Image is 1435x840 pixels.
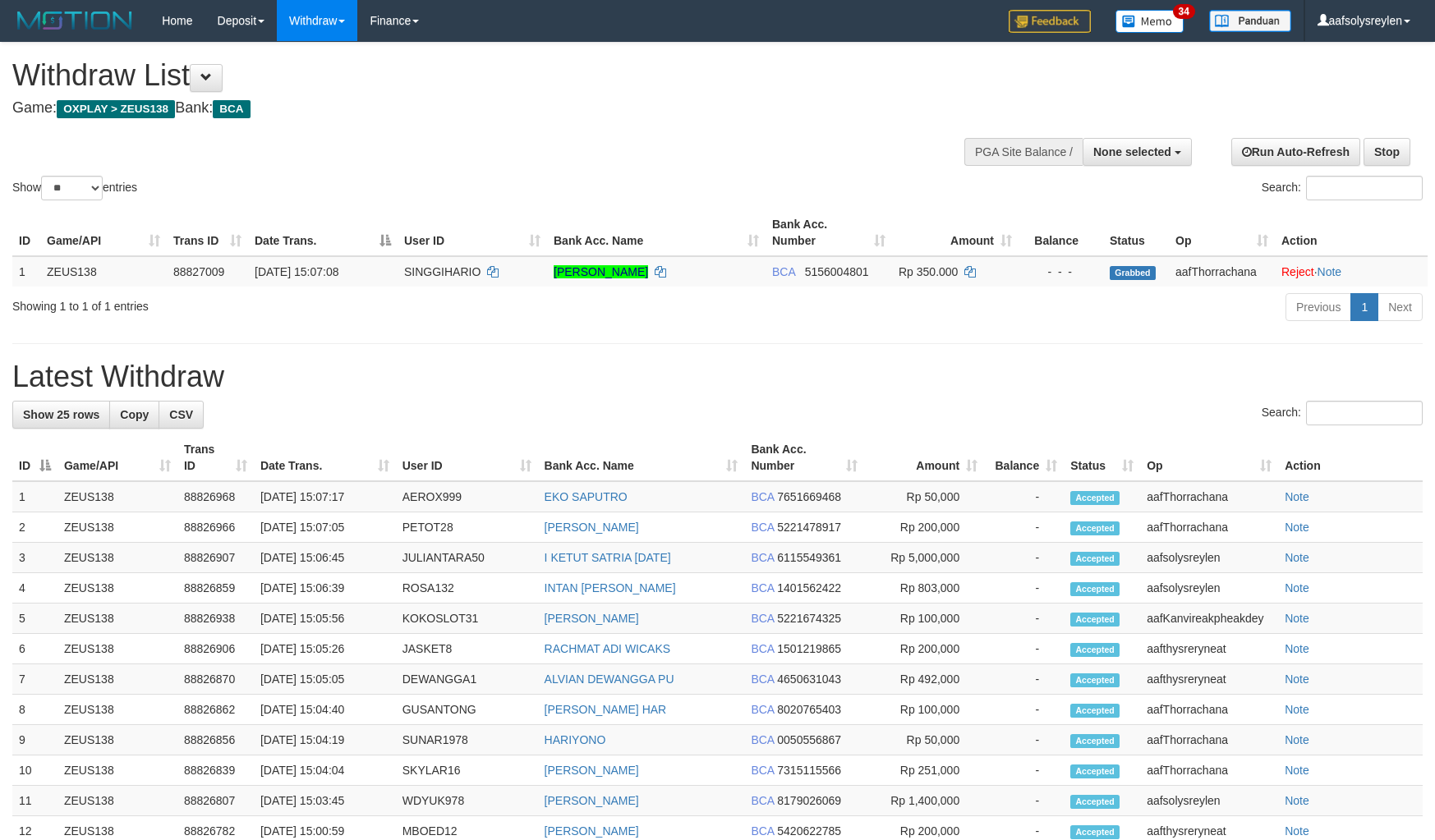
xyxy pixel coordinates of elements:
span: BCA [213,100,250,118]
span: BCA [772,265,795,278]
span: Accepted [1070,552,1120,566]
th: User ID: activate to sort column ascending [396,434,538,481]
td: ROSA132 [396,573,538,604]
a: [PERSON_NAME] [545,824,639,838]
td: - [984,634,1064,664]
td: Rp 100,000 [864,604,984,634]
img: panduan.png [1209,10,1291,32]
span: BCA [751,672,774,686]
td: - [984,604,1064,634]
td: - [984,512,1064,543]
span: Accepted [1070,521,1120,535]
span: Grabbed [1110,266,1156,280]
td: 88826906 [177,634,254,664]
span: BCA [751,642,774,655]
th: Bank Acc. Number: activate to sort column ascending [744,434,864,481]
td: ZEUS138 [57,634,177,664]
a: Note [1285,794,1309,807]
td: 4 [12,573,57,604]
span: CSV [169,408,193,421]
th: Op: activate to sort column ascending [1169,209,1275,256]
td: [DATE] 15:07:17 [254,481,396,512]
a: Note [1285,642,1309,655]
td: ZEUS138 [57,695,177,725]
td: WDYUK978 [396,786,538,816]
td: - [984,755,1064,786]
td: - [984,573,1064,604]
td: aafsolysreylen [1140,543,1278,573]
td: - [984,664,1064,695]
label: Show entries [12,176,137,200]
label: Search: [1262,176,1423,200]
td: 88826870 [177,664,254,695]
th: Game/API: activate to sort column ascending [57,434,177,481]
span: BCA [751,521,774,534]
td: ZEUS138 [57,543,177,573]
td: SUNAR1978 [396,725,538,755]
a: Note [1285,521,1309,534]
img: Feedback.jpg [1009,10,1091,33]
span: Copy 7315115566 to clipboard [777,764,841,777]
td: 11 [12,786,57,816]
a: [PERSON_NAME] HAR [545,703,667,716]
td: 8 [12,695,57,725]
input: Search: [1306,401,1423,425]
td: [DATE] 15:07:05 [254,512,396,543]
div: PGA Site Balance / [964,138,1083,166]
span: Copy [120,408,149,421]
td: Rp 1,400,000 [864,786,984,816]
th: Game/API: activate to sort column ascending [40,209,167,256]
div: Showing 1 to 1 of 1 entries [12,291,586,314]
a: Run Auto-Refresh [1231,138,1360,166]
span: BCA [751,551,774,564]
td: 88826968 [177,481,254,512]
td: aafthysreryneat [1140,634,1278,664]
span: Show 25 rows [23,408,99,421]
td: ZEUS138 [40,256,167,287]
span: Copy 4650631043 to clipboard [777,672,841,686]
td: [DATE] 15:04:19 [254,725,396,755]
span: Accepted [1070,673,1120,687]
td: 88826839 [177,755,254,786]
th: ID: activate to sort column descending [12,434,57,481]
td: aafsolysreylen [1140,786,1278,816]
th: Trans ID: activate to sort column ascending [177,434,254,481]
a: HARIYONO [545,733,606,746]
td: aafKanvireakpheakdey [1140,604,1278,634]
td: 1 [12,481,57,512]
th: User ID: activate to sort column ascending [398,209,547,256]
span: Copy 7651669468 to clipboard [777,490,841,503]
td: [DATE] 15:06:45 [254,543,396,573]
td: aafThorrachana [1140,755,1278,786]
span: Copy 0050556867 to clipboard [777,733,841,746]
span: 88827009 [173,265,224,278]
td: 88826907 [177,543,254,573]
a: RACHMAT ADI WICAKS [545,642,671,655]
td: [DATE] 15:03:45 [254,786,396,816]
span: BCA [751,581,774,594]
span: Copy 5221478917 to clipboard [777,521,841,534]
td: ZEUS138 [57,755,177,786]
td: 88826938 [177,604,254,634]
label: Search: [1262,401,1423,425]
span: Copy 1401562422 to clipboard [777,581,841,594]
input: Search: [1306,176,1423,200]
th: Balance [1019,209,1103,256]
div: - - - [1025,264,1097,280]
td: - [984,481,1064,512]
th: Action [1275,209,1428,256]
td: 3 [12,543,57,573]
span: Accepted [1070,734,1120,748]
span: Copy 6115549361 to clipboard [777,551,841,564]
span: Copy 1501219865 to clipboard [777,642,841,655]
td: JASKET8 [396,634,538,664]
th: Bank Acc. Number: activate to sort column ascending [766,209,892,256]
a: Note [1285,490,1309,503]
td: 88826859 [177,573,254,604]
td: ZEUS138 [57,512,177,543]
a: Note [1285,581,1309,594]
td: Rp 200,000 [864,512,984,543]
span: BCA [751,824,774,838]
th: ID [12,209,40,256]
span: BCA [751,794,774,807]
